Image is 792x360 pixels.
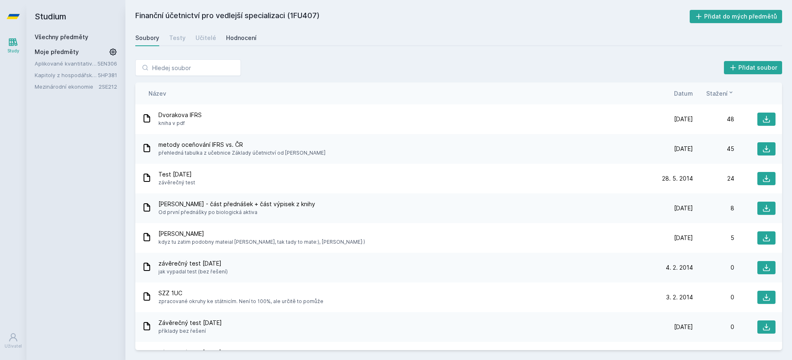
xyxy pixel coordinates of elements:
[35,71,98,79] a: Kapitoly z hospodářské politiky
[226,34,257,42] div: Hodnocení
[169,30,186,46] a: Testy
[98,72,117,78] a: 5HP381
[158,297,323,306] span: zpracované okruhy ke státnicím. Není to 100%, ale určitě to pomůže
[674,115,693,123] span: [DATE]
[693,145,734,153] div: 45
[158,319,222,327] span: Závěrečný test [DATE]
[158,289,323,297] span: SZZ 1UC
[169,34,186,42] div: Testy
[148,89,166,98] button: Název
[158,208,315,216] span: Od první přednášky po biologická aktiva
[196,34,216,42] div: Učitelé
[35,59,97,68] a: Aplikované kvantitativní metody I
[693,323,734,331] div: 0
[35,82,99,91] a: Mezinárodní ekonomie
[706,89,734,98] button: Stažení
[2,328,25,353] a: Uživatel
[158,230,365,238] span: [PERSON_NAME]
[135,34,159,42] div: Soubory
[158,170,195,179] span: Test [DATE]
[7,48,19,54] div: Study
[674,323,693,331] span: [DATE]
[693,174,734,183] div: 24
[693,204,734,212] div: 8
[693,264,734,272] div: 0
[674,89,693,98] button: Datum
[158,268,228,276] span: jak vypadal test (bez řešení)
[158,111,202,119] span: Dvorakova IFRS
[158,141,325,149] span: metody oceňování IFRS vs. ČR
[674,234,693,242] span: [DATE]
[724,61,783,74] button: Přidat soubor
[662,174,693,183] span: 28. 5. 2014
[97,60,117,67] a: 5EN306
[135,30,159,46] a: Soubory
[158,348,222,357] span: závěrečný test [DATE]
[693,234,734,242] div: 5
[2,33,25,58] a: Study
[5,343,22,349] div: Uživatel
[693,293,734,301] div: 0
[35,33,88,40] a: Všechny předměty
[158,259,228,268] span: závěrečný test [DATE]
[674,145,693,153] span: [DATE]
[135,10,690,23] h2: Finanční účetnictví pro vedlejší specializaci (1FU407)
[666,293,693,301] span: 3. 2. 2014
[158,119,202,127] span: kniha v pdf
[666,264,693,272] span: 4. 2. 2014
[690,10,783,23] button: Přidat do mých předmětů
[35,48,79,56] span: Moje předměty
[226,30,257,46] a: Hodnocení
[99,83,117,90] a: 2SE212
[158,200,315,208] span: [PERSON_NAME] - část přednášek + část výpisek z knihy
[158,149,325,157] span: přehledná tabulka z učebnice Základy účetnictví od [PERSON_NAME]
[158,179,195,187] span: závěrečný test
[693,115,734,123] div: 48
[196,30,216,46] a: Učitelé
[674,204,693,212] span: [DATE]
[135,59,241,76] input: Hledej soubor
[158,238,365,246] span: kdyz tu zatim podobny mateial [PERSON_NAME], tak tady to mate:), [PERSON_NAME]:)
[706,89,728,98] span: Stažení
[158,327,222,335] span: příklady bez řešení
